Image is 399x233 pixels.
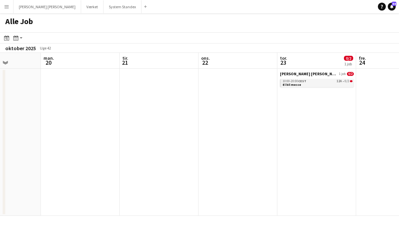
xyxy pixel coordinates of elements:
[359,55,366,61] span: fre.
[337,80,342,83] span: 12A
[44,55,54,61] span: man.
[339,72,346,76] span: 1 job
[280,71,354,76] a: [PERSON_NAME] [PERSON_NAME]1 job0/2
[201,55,210,61] span: ons.
[345,80,349,83] span: 0/2
[283,83,301,87] span: El bil messe
[280,71,338,76] span: Danny Black Luna
[344,61,353,66] div: 1 job
[298,79,306,83] span: CEST
[280,55,287,61] span: tor.
[122,55,128,61] span: tir.
[358,59,366,66] span: 24
[81,0,104,13] button: Værket
[5,45,36,51] div: oktober 2025
[350,80,353,82] span: 0/2
[283,80,306,83] span: 10:00-20:00
[37,46,54,50] span: Uge 42
[347,72,354,76] span: 0/2
[279,59,287,66] span: 23
[43,59,54,66] span: 20
[104,0,141,13] button: System Standex
[392,2,396,6] span: 54
[280,71,354,88] div: [PERSON_NAME] [PERSON_NAME]1 job0/210:00-20:00CEST12A•0/2El bil messe
[388,3,396,11] a: 54
[200,59,210,66] span: 22
[14,0,81,13] button: [PERSON_NAME] [PERSON_NAME]
[283,79,353,86] a: 10:00-20:00CEST12A•0/2El bil messe
[344,56,353,61] span: 0/2
[121,59,128,66] span: 21
[283,80,353,83] div: •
